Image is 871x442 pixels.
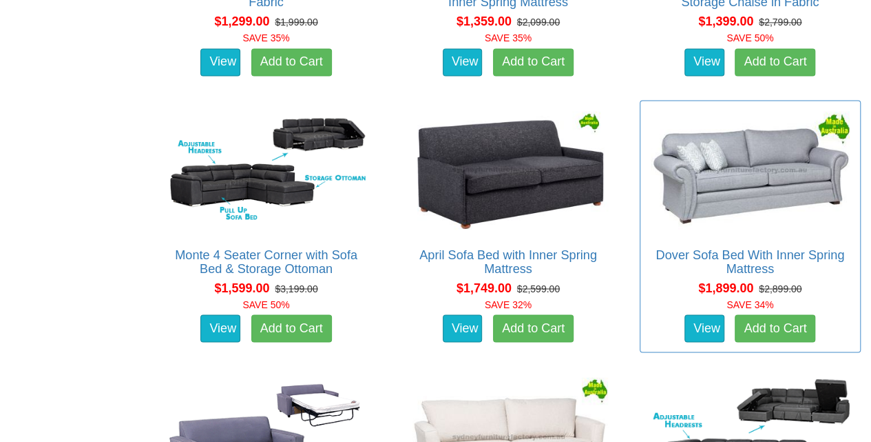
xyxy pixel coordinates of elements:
[163,108,369,234] img: Monte 4 Seater Corner with Sofa Bed & Storage Ottoman
[647,108,853,234] img: Dover Sofa Bed With Inner Spring Mattress
[251,314,332,342] a: Add to Cart
[275,283,317,294] del: $3,199.00
[200,48,240,76] a: View
[443,48,483,76] a: View
[485,299,532,310] font: SAVE 32%
[457,281,512,294] span: $1,749.00
[485,32,532,43] font: SAVE 35%
[175,248,357,275] a: Monte 4 Seater Corner with Sofa Bed & Storage Ottoman
[684,48,724,76] a: View
[419,248,597,275] a: April Sofa Bed with Inner Spring Mattress
[684,314,724,342] a: View
[493,48,574,76] a: Add to Cart
[726,32,773,43] font: SAVE 50%
[242,32,289,43] font: SAVE 35%
[726,299,773,310] font: SAVE 34%
[517,283,560,294] del: $2,599.00
[275,17,317,28] del: $1,999.00
[759,17,801,28] del: $2,799.00
[457,14,512,28] span: $1,359.00
[735,48,815,76] a: Add to Cart
[214,14,269,28] span: $1,299.00
[735,314,815,342] a: Add to Cart
[698,14,753,28] span: $1,399.00
[517,17,560,28] del: $2,099.00
[443,314,483,342] a: View
[405,108,611,234] img: April Sofa Bed with Inner Spring Mattress
[759,283,801,294] del: $2,899.00
[251,48,332,76] a: Add to Cart
[214,281,269,294] span: $1,599.00
[698,281,753,294] span: $1,899.00
[200,314,240,342] a: View
[493,314,574,342] a: Add to Cart
[655,248,844,275] a: Dover Sofa Bed With Inner Spring Mattress
[242,299,289,310] font: SAVE 50%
